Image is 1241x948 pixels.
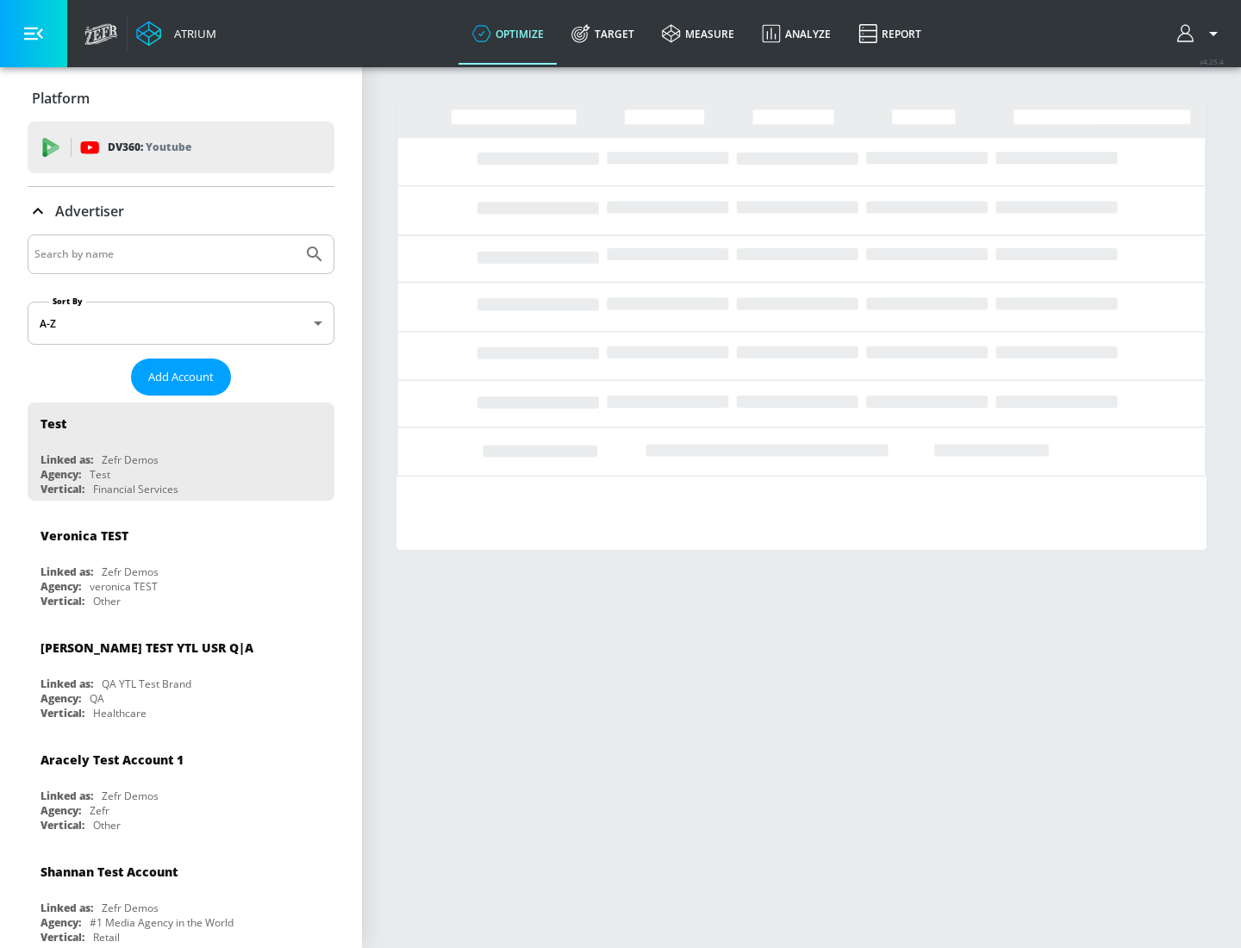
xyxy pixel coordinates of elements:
[28,402,334,501] div: TestLinked as:Zefr DemosAgency:TestVertical:Financial Services
[28,627,334,725] div: [PERSON_NAME] TEST YTL USR Q|ALinked as:QA YTL Test BrandAgency:QAVertical:Healthcare
[102,564,159,579] div: Zefr Demos
[41,527,128,544] div: Veronica TEST
[41,594,84,608] div: Vertical:
[41,915,81,930] div: Agency:
[28,739,334,837] div: Aracely Test Account 1Linked as:Zefr DemosAgency:ZefrVertical:Other
[49,296,86,307] label: Sort By
[41,818,84,833] div: Vertical:
[28,515,334,613] div: Veronica TESTLinked as:Zefr DemosAgency:veronica TESTVertical:Other
[90,579,158,594] div: veronica TEST
[102,901,159,915] div: Zefr Demos
[41,482,84,496] div: Vertical:
[93,930,120,945] div: Retail
[28,302,334,345] div: A-Z
[136,21,216,47] a: Atrium
[93,594,121,608] div: Other
[93,818,121,833] div: Other
[90,691,104,706] div: QA
[32,89,90,108] p: Platform
[558,3,648,65] a: Target
[90,803,109,818] div: Zefr
[34,243,296,265] input: Search by name
[41,803,81,818] div: Agency:
[845,3,935,65] a: Report
[41,415,66,432] div: Test
[648,3,748,65] a: measure
[1200,57,1224,66] span: v 4.25.4
[41,691,81,706] div: Agency:
[41,864,178,880] div: Shannan Test Account
[28,187,334,235] div: Advertiser
[41,930,84,945] div: Vertical:
[93,706,147,720] div: Healthcare
[55,202,124,221] p: Advertiser
[167,26,216,41] div: Atrium
[41,452,93,467] div: Linked as:
[93,482,178,496] div: Financial Services
[146,138,191,156] p: Youtube
[131,359,231,396] button: Add Account
[41,706,84,720] div: Vertical:
[108,138,191,157] p: DV360:
[90,467,110,482] div: Test
[102,452,159,467] div: Zefr Demos
[41,639,253,656] div: [PERSON_NAME] TEST YTL USR Q|A
[28,74,334,122] div: Platform
[102,789,159,803] div: Zefr Demos
[41,677,93,691] div: Linked as:
[28,122,334,173] div: DV360: Youtube
[41,789,93,803] div: Linked as:
[102,677,191,691] div: QA YTL Test Brand
[41,564,93,579] div: Linked as:
[41,579,81,594] div: Agency:
[41,752,184,768] div: Aracely Test Account 1
[41,467,81,482] div: Agency:
[458,3,558,65] a: optimize
[90,915,234,930] div: #1 Media Agency in the World
[41,901,93,915] div: Linked as:
[748,3,845,65] a: Analyze
[148,367,214,387] span: Add Account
